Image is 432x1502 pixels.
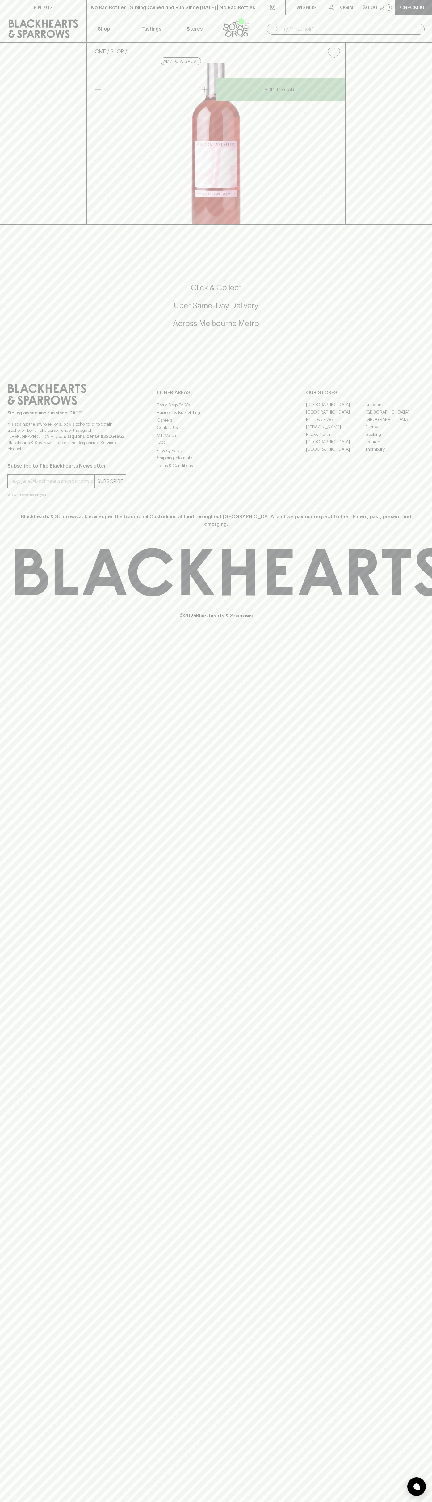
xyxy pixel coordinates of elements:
[365,416,425,423] a: [GEOGRAPHIC_DATA]
[388,6,390,9] p: 0
[130,15,173,42] a: Tastings
[157,424,275,431] a: Contact Us
[7,258,425,361] div: Call to action block
[92,49,106,54] a: HOME
[157,389,275,396] p: OTHER AREAS
[306,438,365,446] a: [GEOGRAPHIC_DATA]
[7,462,126,469] p: Subscribe to The Blackhearts Newsletter
[365,431,425,438] a: Geelong
[264,86,297,93] p: ADD TO CART
[7,300,425,311] h5: Uber Same-Day Delivery
[306,416,365,423] a: Brunswick West
[97,477,123,485] p: SUBSCRIBE
[12,476,94,486] input: e.g. jane@blackheartsandsparrows.com.au
[34,4,53,11] p: FIND US
[7,410,126,416] p: Sibling owned and run since [DATE]
[365,438,425,446] a: Prahran
[365,423,425,431] a: Fitzroy
[306,401,365,409] a: [GEOGRAPHIC_DATA]
[7,492,126,498] p: We will never spam you
[157,462,275,469] a: Terms & Conditions
[325,45,342,61] button: Add to wishlist
[7,318,425,329] h5: Across Melbourne Metro
[157,439,275,447] a: FAQ's
[365,401,425,409] a: Braddon
[141,25,161,32] p: Tastings
[157,401,275,409] a: Bottle Drop FAQ's
[365,409,425,416] a: [GEOGRAPHIC_DATA]
[413,1483,420,1490] img: bubble-icon
[7,282,425,293] h5: Click & Collect
[12,513,420,528] p: Blackhearts & Sparrows acknowledges the traditional Custodians of land throughout [GEOGRAPHIC_DAT...
[216,78,345,101] button: ADD TO CART
[98,25,110,32] p: Shop
[400,4,428,11] p: Checkout
[306,409,365,416] a: [GEOGRAPHIC_DATA]
[338,4,353,11] p: Login
[306,389,425,396] p: OUR STORES
[306,423,365,431] a: [PERSON_NAME]
[296,4,320,11] p: Wishlist
[161,57,201,65] button: Add to wishlist
[306,431,365,438] a: Fitzroy North
[365,446,425,453] a: Thornbury
[157,454,275,462] a: Shipping Information
[363,4,377,11] p: $0.00
[306,446,365,453] a: [GEOGRAPHIC_DATA]
[7,421,126,452] p: It is against the law to sell or supply alcohol to, or to obtain alcohol on behalf of a person un...
[157,431,275,439] a: Gift Cards
[68,434,124,439] strong: Liquor License #32064953
[157,416,275,424] a: Careers
[87,15,130,42] button: Shop
[282,24,420,34] input: Try "Pinot noir"
[187,25,203,32] p: Stores
[157,409,275,416] a: Business & Bulk Gifting
[111,49,124,54] a: SHOP
[87,63,345,224] img: 29365.png
[157,447,275,454] a: Privacy Policy
[173,15,216,42] a: Stores
[95,475,126,488] button: SUBSCRIBE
